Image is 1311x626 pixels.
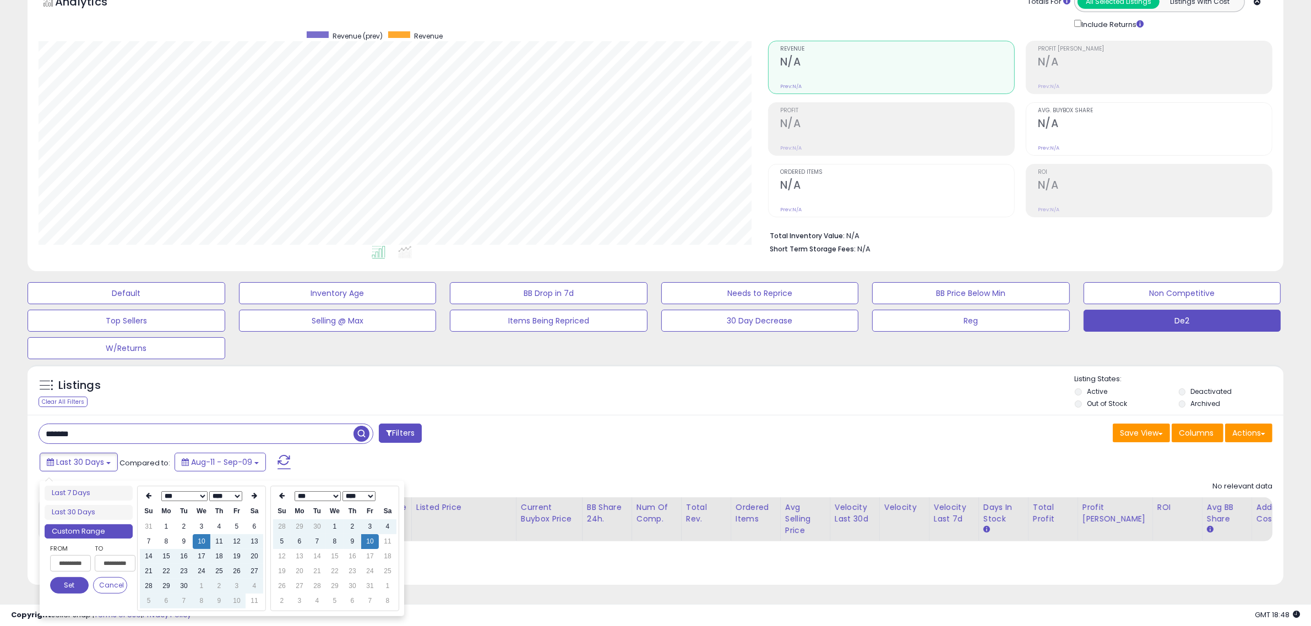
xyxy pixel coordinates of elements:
td: 10 [193,534,210,549]
td: 1 [193,579,210,594]
div: Additional Cost [1256,502,1297,525]
td: 9 [175,534,193,549]
span: Revenue (prev) [333,31,383,41]
span: 2025-10-10 18:48 GMT [1255,609,1300,620]
small: Prev: N/A [1038,206,1059,213]
td: 11 [246,594,263,608]
h2: N/A [780,56,1014,70]
th: Fr [228,504,246,519]
th: Sa [246,504,263,519]
label: To [95,543,127,554]
div: No relevant data [1212,481,1272,492]
div: Velocity Last 7d [934,502,974,525]
h2: N/A [780,179,1014,194]
button: Inventory Age [239,282,437,304]
td: 7 [308,534,326,549]
td: 29 [326,579,344,594]
button: Non Competitive [1084,282,1281,304]
div: ROI [1157,502,1198,513]
td: 6 [157,594,175,608]
span: ROI [1038,169,1272,175]
td: 5 [326,594,344,608]
td: 3 [193,519,210,534]
td: 8 [157,534,175,549]
td: 1 [157,519,175,534]
td: 11 [379,534,396,549]
span: Compared to: [119,458,170,468]
td: 2 [210,579,228,594]
small: Avg BB Share. [1207,525,1214,535]
span: Ordered Items [780,169,1014,175]
td: 19 [228,549,246,564]
td: 13 [246,534,263,549]
span: Revenue [414,31,443,41]
td: 3 [228,579,246,594]
th: We [193,504,210,519]
td: 16 [175,549,193,564]
td: 11 [210,534,228,549]
th: Th [210,504,228,519]
td: 31 [361,579,379,594]
td: 28 [140,579,157,594]
div: Ordered Items [736,502,776,525]
button: Cancel [93,577,127,594]
label: Archived [1191,399,1221,408]
td: 30 [175,579,193,594]
button: W/Returns [28,337,225,359]
td: 24 [361,564,379,579]
div: Velocity Last 30d [835,502,875,525]
td: 13 [291,549,308,564]
td: 7 [175,594,193,608]
button: Filters [379,424,422,443]
h5: Listings [58,378,101,393]
button: BB Price Below Min [872,282,1070,304]
td: 18 [210,549,228,564]
button: BB Drop in 7d [450,282,648,304]
button: Default [28,282,225,304]
button: 30 Day Decrease [661,310,859,332]
td: 3 [361,519,379,534]
td: 21 [140,564,157,579]
span: Profit [780,108,1014,114]
td: 21 [308,564,326,579]
td: 2 [344,519,361,534]
td: 22 [326,564,344,579]
button: Last 30 Days [40,453,118,471]
button: Needs to Reprice [661,282,859,304]
th: Mo [291,504,308,519]
td: 25 [210,564,228,579]
label: Out of Stock [1087,399,1127,408]
td: 7 [140,534,157,549]
button: Set [50,577,89,594]
div: Avg Selling Price [785,502,825,536]
th: Tu [308,504,326,519]
td: 14 [140,549,157,564]
span: Avg. Buybox Share [1038,108,1272,114]
td: 4 [379,519,396,534]
div: Listed Price [416,502,512,513]
td: 24 [193,564,210,579]
td: 14 [308,549,326,564]
span: Last 30 Days [56,457,104,468]
span: N/A [857,244,871,254]
td: 18 [379,549,396,564]
small: Days In Stock. [983,525,990,535]
div: Total Rev. [686,502,726,525]
th: Fr [361,504,379,519]
td: 1 [326,519,344,534]
td: 3 [291,594,308,608]
td: 15 [157,549,175,564]
div: seller snap | | [11,610,191,620]
th: Su [273,504,291,519]
td: 15 [326,549,344,564]
b: Total Inventory Value: [770,231,845,240]
td: 5 [228,519,246,534]
td: 4 [308,594,326,608]
td: 19 [273,564,291,579]
td: 30 [344,579,361,594]
td: 9 [344,534,361,549]
button: Actions [1225,424,1272,442]
td: 23 [175,564,193,579]
b: Short Term Storage Fees: [770,244,856,254]
h2: N/A [780,117,1014,132]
